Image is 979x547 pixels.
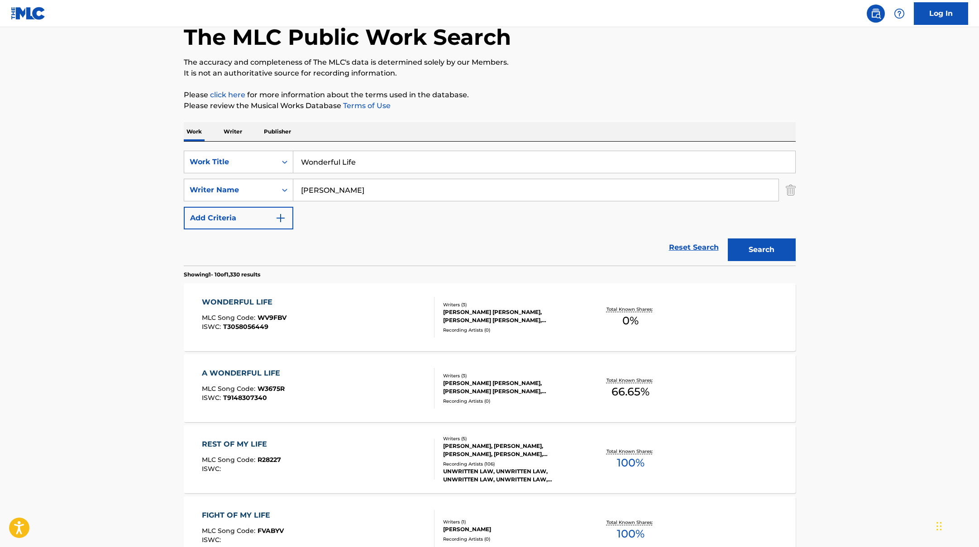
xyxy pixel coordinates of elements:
div: [PERSON_NAME] [443,525,580,533]
div: [PERSON_NAME] [PERSON_NAME], [PERSON_NAME] [PERSON_NAME], [PERSON_NAME] [443,308,580,324]
span: MLC Song Code : [202,527,258,535]
span: WV9FBV [258,314,287,322]
p: Total Known Shares: [607,519,655,526]
form: Search Form [184,151,796,266]
span: 66.65 % [611,384,649,400]
div: Writers ( 1 ) [443,518,580,525]
div: [PERSON_NAME], [PERSON_NAME], [PERSON_NAME], [PERSON_NAME], [DEMOGRAPHIC_DATA] [443,442,580,458]
span: 100 % [617,526,645,542]
span: ISWC : [202,323,223,331]
a: Log In [914,2,968,25]
a: Terms of Use [341,101,391,110]
div: FIGHT OF MY LIFE [202,510,284,521]
span: T3058056449 [223,323,268,331]
span: ISWC : [202,394,223,402]
p: Work [184,122,205,141]
img: MLC Logo [11,7,46,20]
div: Writers ( 5 ) [443,435,580,442]
p: Please review the Musical Works Database [184,100,796,111]
div: UNWRITTEN LAW, UNWRITTEN LAW, UNWRITTEN LAW, UNWRITTEN LAW, UNWRITTEN LAW [443,467,580,484]
span: 100 % [617,455,645,471]
span: W3675R [258,385,285,393]
p: Total Known Shares: [607,306,655,313]
div: Recording Artists ( 0 ) [443,327,580,333]
a: click here [210,90,245,99]
p: Publisher [261,122,294,141]
p: Total Known Shares: [607,448,655,455]
div: WONDERFUL LIFE [202,297,287,308]
span: T9148307340 [223,394,267,402]
span: R28227 [258,456,281,464]
img: 9d2ae6d4665cec9f34b9.svg [275,213,286,224]
a: Public Search [867,5,885,23]
span: FVABYV [258,527,284,535]
button: Search [728,238,796,261]
a: REST OF MY LIFEMLC Song Code:R28227ISWC:Writers (5)[PERSON_NAME], [PERSON_NAME], [PERSON_NAME], [... [184,425,796,493]
div: Writers ( 3 ) [443,372,580,379]
div: Writer Name [190,185,271,195]
a: A WONDERFUL LIFEMLC Song Code:W3675RISWC:T9148307340Writers (3)[PERSON_NAME] [PERSON_NAME], [PERS... [184,354,796,422]
div: A WONDERFUL LIFE [202,368,285,379]
a: WONDERFUL LIFEMLC Song Code:WV9FBVISWC:T3058056449Writers (3)[PERSON_NAME] [PERSON_NAME], [PERSON... [184,283,796,351]
span: 0 % [622,313,639,329]
div: Recording Artists ( 106 ) [443,461,580,467]
p: Total Known Shares: [607,377,655,384]
div: Drag [936,513,942,540]
iframe: Chat Widget [934,504,979,547]
p: The accuracy and completeness of The MLC's data is determined solely by our Members. [184,57,796,68]
span: ISWC : [202,536,223,544]
div: Recording Artists ( 0 ) [443,536,580,542]
img: Delete Criterion [786,179,796,201]
button: Add Criteria [184,207,293,229]
p: Please for more information about the terms used in the database. [184,90,796,100]
span: MLC Song Code : [202,456,258,464]
div: Recording Artists ( 0 ) [443,398,580,404]
a: Reset Search [664,238,723,257]
span: ISWC : [202,465,223,473]
div: REST OF MY LIFE [202,439,281,450]
span: MLC Song Code : [202,314,258,322]
div: [PERSON_NAME] [PERSON_NAME], [PERSON_NAME] [PERSON_NAME], [PERSON_NAME] [443,379,580,395]
span: MLC Song Code : [202,385,258,393]
h1: The MLC Public Work Search [184,24,511,51]
img: help [894,8,905,19]
img: search [870,8,881,19]
p: Writer [221,122,245,141]
p: It is not an authoritative source for recording information. [184,68,796,79]
div: Work Title [190,157,271,167]
div: Help [890,5,908,23]
div: Writers ( 3 ) [443,301,580,308]
p: Showing 1 - 10 of 1,330 results [184,271,260,279]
